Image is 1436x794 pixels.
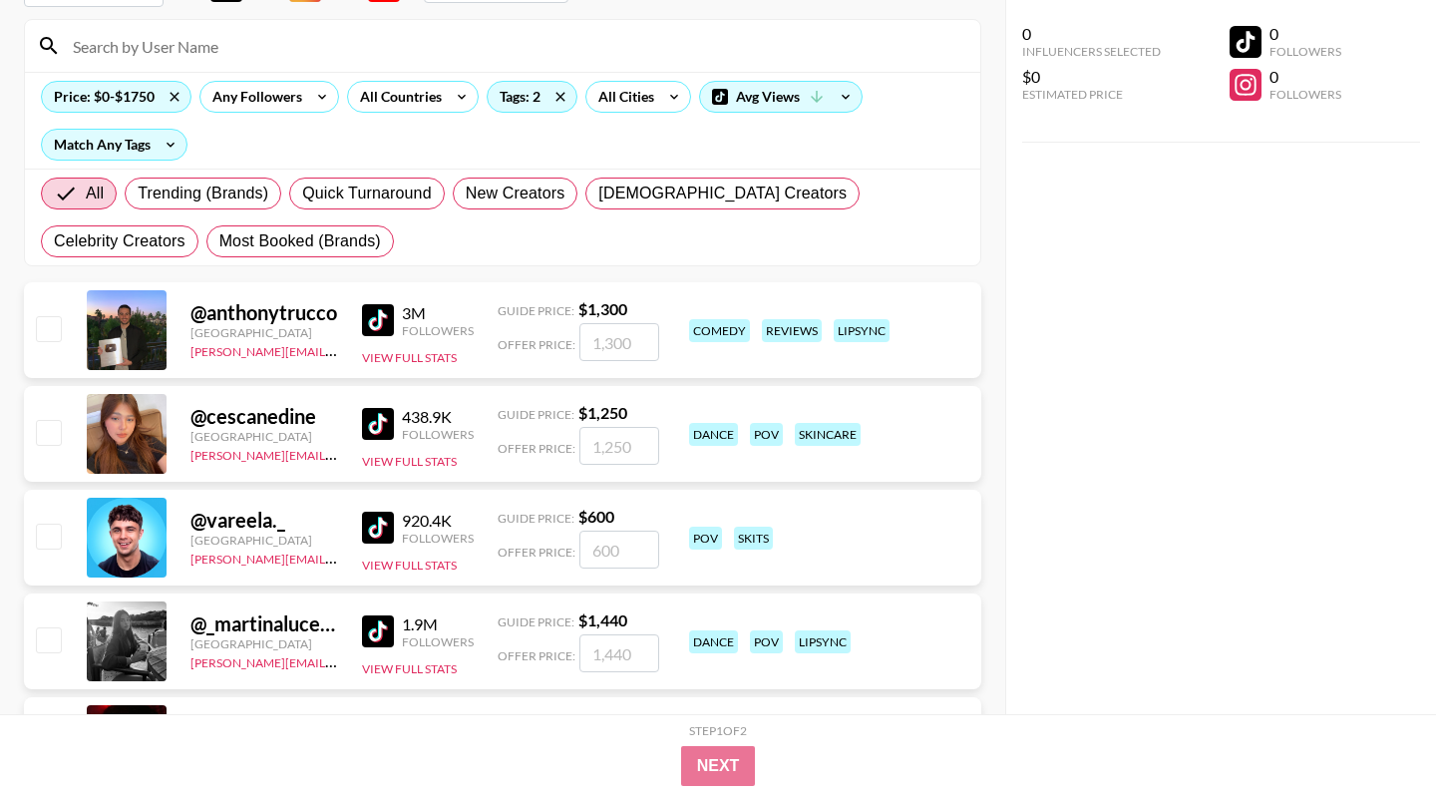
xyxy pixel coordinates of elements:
[42,130,186,160] div: Match Any Tags
[42,82,190,112] div: Price: $0-$1750
[362,408,394,440] img: TikTok
[498,545,575,560] span: Offer Price:
[734,527,773,550] div: skits
[362,512,394,544] img: TikTok
[402,407,474,427] div: 438.9K
[795,630,851,653] div: lipsync
[689,723,747,738] div: Step 1 of 2
[689,319,750,342] div: comedy
[579,634,659,672] input: 1,440
[700,82,862,112] div: Avg Views
[578,403,627,422] strong: $ 1,250
[1269,24,1341,44] div: 0
[689,423,738,446] div: dance
[1022,24,1161,44] div: 0
[190,611,338,636] div: @ _martinalucena
[402,303,474,323] div: 3M
[190,548,580,567] a: [PERSON_NAME][EMAIL_ADDRESS][PERSON_NAME][DOMAIN_NAME]
[498,441,575,456] span: Offer Price:
[1022,67,1161,87] div: $0
[834,319,890,342] div: lipsync
[1022,44,1161,59] div: Influencers Selected
[579,427,659,465] input: 1,250
[579,531,659,569] input: 600
[498,337,575,352] span: Offer Price:
[190,651,580,670] a: [PERSON_NAME][EMAIL_ADDRESS][PERSON_NAME][DOMAIN_NAME]
[190,444,580,463] a: [PERSON_NAME][EMAIL_ADDRESS][PERSON_NAME][DOMAIN_NAME]
[61,30,968,62] input: Search by User Name
[466,182,565,205] span: New Creators
[498,614,574,629] span: Guide Price:
[498,303,574,318] span: Guide Price:
[1269,67,1341,87] div: 0
[498,511,574,526] span: Guide Price:
[190,508,338,533] div: @ vareela._
[362,350,457,365] button: View Full Stats
[488,82,576,112] div: Tags: 2
[348,82,446,112] div: All Countries
[1269,44,1341,59] div: Followers
[138,182,268,205] span: Trending (Brands)
[190,325,338,340] div: [GEOGRAPHIC_DATA]
[190,404,338,429] div: @ cescanedine
[498,648,575,663] span: Offer Price:
[795,423,861,446] div: skincare
[498,407,574,422] span: Guide Price:
[402,427,474,442] div: Followers
[598,182,847,205] span: [DEMOGRAPHIC_DATA] Creators
[578,299,627,318] strong: $ 1,300
[750,630,783,653] div: pov
[362,454,457,469] button: View Full Stats
[54,229,185,253] span: Celebrity Creators
[302,182,432,205] span: Quick Turnaround
[750,423,783,446] div: pov
[402,531,474,546] div: Followers
[689,630,738,653] div: dance
[579,323,659,361] input: 1,300
[190,340,486,359] a: [PERSON_NAME][EMAIL_ADDRESS][DOMAIN_NAME]
[1269,87,1341,102] div: Followers
[200,82,306,112] div: Any Followers
[190,429,338,444] div: [GEOGRAPHIC_DATA]
[402,323,474,338] div: Followers
[762,319,822,342] div: reviews
[190,636,338,651] div: [GEOGRAPHIC_DATA]
[578,507,614,526] strong: $ 600
[362,615,394,647] img: TikTok
[219,229,381,253] span: Most Booked (Brands)
[578,610,627,629] strong: $ 1,440
[362,558,457,573] button: View Full Stats
[402,511,474,531] div: 920.4K
[402,614,474,634] div: 1.9M
[689,527,722,550] div: pov
[86,182,104,205] span: All
[190,300,338,325] div: @ anthonytrucco
[362,661,457,676] button: View Full Stats
[1022,87,1161,102] div: Estimated Price
[190,533,338,548] div: [GEOGRAPHIC_DATA]
[681,746,756,786] button: Next
[586,82,658,112] div: All Cities
[402,634,474,649] div: Followers
[362,304,394,336] img: TikTok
